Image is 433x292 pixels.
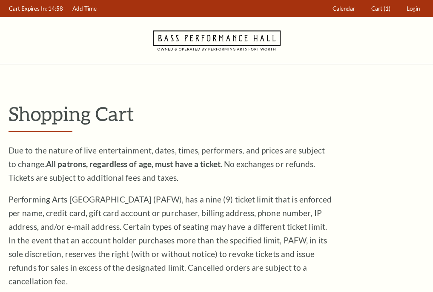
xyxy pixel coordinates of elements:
[329,0,359,17] a: Calendar
[9,193,332,288] p: Performing Arts [GEOGRAPHIC_DATA] (PAFW), has a nine (9) ticket limit that is enforced per name, ...
[367,0,395,17] a: Cart (1)
[9,5,47,12] span: Cart Expires In:
[384,5,390,12] span: (1)
[407,5,420,12] span: Login
[371,5,382,12] span: Cart
[9,103,424,124] p: Shopping Cart
[333,5,355,12] span: Calendar
[9,145,325,182] span: Due to the nature of live entertainment, dates, times, performers, and prices are subject to chan...
[403,0,424,17] a: Login
[48,5,63,12] span: 14:58
[46,159,221,169] strong: All patrons, regardless of age, must have a ticket
[69,0,101,17] a: Add Time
